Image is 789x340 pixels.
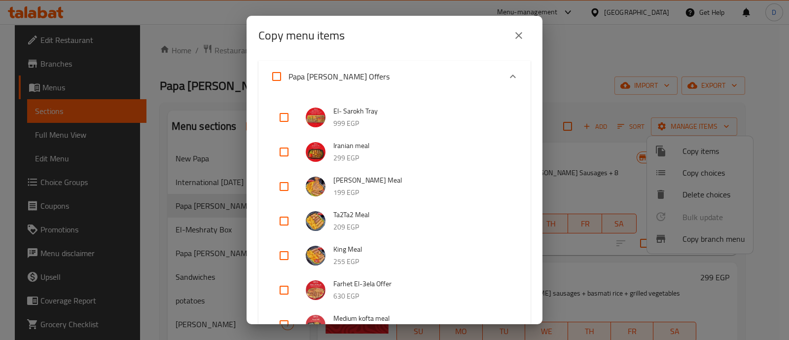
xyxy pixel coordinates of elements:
span: Papa [PERSON_NAME] Offers [288,69,390,84]
img: Kazm Pasha Meal [306,177,325,196]
button: close [507,24,531,47]
img: King Meal [306,246,325,265]
img: Iranian meal [306,142,325,162]
h2: Copy menu items [258,28,345,43]
span: King Meal [333,243,511,256]
div: Expand [258,61,531,92]
p: 999 EGP [333,117,511,130]
p: 630 EGP [333,290,511,302]
img: El- Sarokh Tray [306,108,325,127]
span: Medium kofta meal [333,312,511,325]
span: Ta2Ta2 Meal [333,209,511,221]
span: Iranian meal [333,140,511,152]
img: Ta2Ta2 Meal [306,211,325,231]
p: 299 EGP [333,152,511,164]
span: El- Sarokh Tray [333,105,511,117]
p: 199 EGP [333,187,511,199]
p: 209 EGP [333,221,511,233]
img: Farhet El-3ela Offer [306,280,325,300]
span: Farhet El-3ela Offer [333,278,511,290]
label: Acknowledge [265,65,390,88]
p: 255 EGP [333,256,511,268]
span: [PERSON_NAME] Meal [333,174,511,187]
img: Medium kofta meal [306,315,325,335]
